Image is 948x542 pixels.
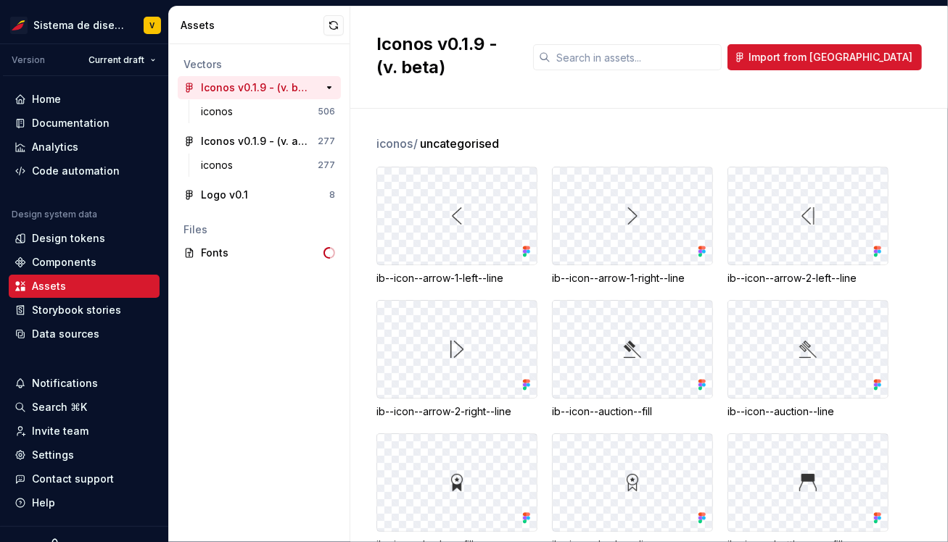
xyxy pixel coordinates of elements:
[420,135,499,152] span: uncategorised
[728,404,889,419] div: ib--icon--auction--line
[552,271,713,285] div: ib--icon--arrow-1-right--line
[32,92,61,107] div: Home
[150,20,155,31] div: V
[178,241,341,264] a: Fonts
[10,17,28,34] img: 55604660-494d-44a9-beb2-692398e9940a.png
[201,80,309,95] div: Iconos v0.1.9 - (v. beta)
[32,472,114,486] div: Contact support
[376,33,516,79] h2: Iconos v0.1.9 - (v. beta)
[9,112,160,135] a: Documentation
[33,18,126,33] div: Sistema de diseño Iberia
[552,404,713,419] div: ib--icon--auction--fill
[9,372,160,395] button: Notifications
[329,189,335,201] div: 8
[195,100,341,123] a: iconos506
[9,299,160,322] a: Storybook stories
[201,134,309,149] div: Iconos v0.1.9 - (v. actual)
[201,104,239,119] div: iconos
[32,231,105,246] div: Design tokens
[178,130,341,153] a: Iconos v0.1.9 - (v. actual)277
[9,251,160,274] a: Components
[376,404,537,419] div: ib--icon--arrow-2-right--line
[32,279,66,293] div: Assets
[201,246,323,260] div: Fonts
[184,222,335,237] div: Files
[728,44,922,70] button: Import from [GEOGRAPHIC_DATA]
[201,188,248,202] div: Logo v0.1
[32,255,96,270] div: Components
[376,135,419,152] span: iconos
[181,18,323,33] div: Assets
[9,491,160,514] button: Help
[9,88,160,111] a: Home
[376,271,537,285] div: ib--icon--arrow-1-left--line
[3,9,165,41] button: Sistema de diseño IberiaV
[318,135,335,147] div: 277
[32,448,74,462] div: Settings
[9,275,160,298] a: Assets
[12,209,97,220] div: Design system data
[88,54,144,66] span: Current draft
[32,140,78,154] div: Analytics
[318,159,335,171] div: 277
[32,303,121,317] div: Storybook stories
[9,159,160,183] a: Code automation
[9,467,160,491] button: Contact support
[32,424,88,438] div: Invite team
[32,327,99,341] div: Data sources
[551,44,722,70] input: Search in assets...
[413,136,418,151] span: /
[9,396,160,419] button: Search ⌘K
[82,50,162,70] button: Current draft
[178,183,341,207] a: Logo v0.18
[9,227,160,250] a: Design tokens
[178,76,341,99] a: Iconos v0.1.9 - (v. beta)
[12,54,45,66] div: Version
[32,496,55,510] div: Help
[32,400,87,414] div: Search ⌘K
[32,116,110,130] div: Documentation
[318,106,335,117] div: 506
[749,50,912,64] span: Import from [GEOGRAPHIC_DATA]
[9,443,160,467] a: Settings
[32,164,120,178] div: Code automation
[184,57,335,72] div: Vectors
[195,154,341,177] a: iconos277
[9,420,160,443] a: Invite team
[9,322,160,346] a: Data sources
[201,158,239,172] div: iconos
[32,376,98,391] div: Notifications
[9,135,160,159] a: Analytics
[728,271,889,285] div: ib--icon--arrow-2-left--line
